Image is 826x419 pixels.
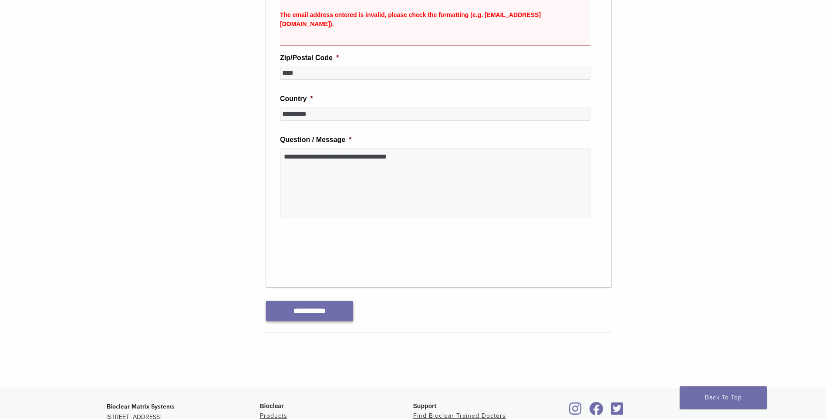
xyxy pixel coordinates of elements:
label: Question / Message [280,135,352,145]
div: The email address entered is invalid, please check the formatting (e.g. [EMAIL_ADDRESS][DOMAIN_NA... [280,3,590,29]
label: Zip/Postal Code [280,54,339,63]
span: Support [413,402,437,409]
a: Bioclear [587,407,607,416]
a: Bioclear [608,407,627,416]
label: Country [280,95,313,104]
a: Bioclear [566,407,585,416]
iframe: reCAPTCHA [280,232,412,266]
strong: Bioclear Matrix Systems [107,403,175,410]
span: Bioclear [260,402,284,409]
a: Back To Top [680,386,767,409]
